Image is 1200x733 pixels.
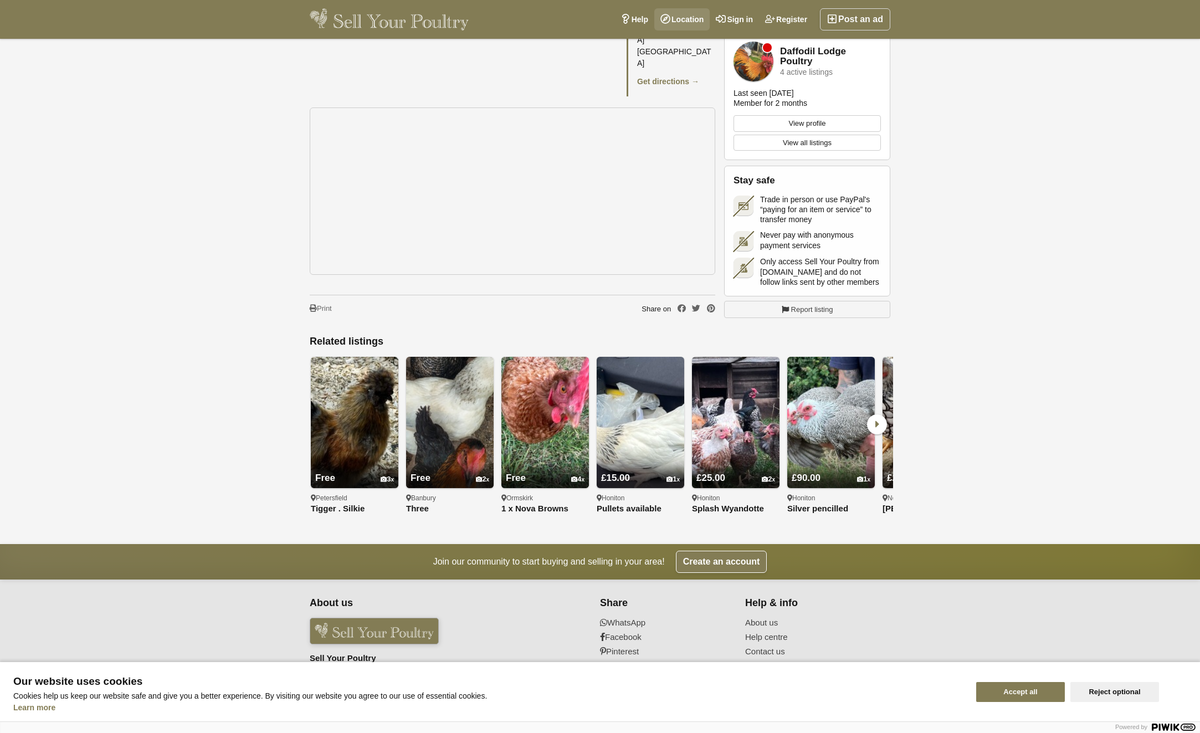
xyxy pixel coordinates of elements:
div: Last seen [DATE] [734,88,794,98]
img: Sell Your Poultry [310,618,439,644]
span: Powered by [1115,724,1147,730]
a: Share on Twitter [692,305,700,313]
span: Trade in person or use PayPal's “paying for an item or service” to transfer money [760,194,881,225]
a: Silver pencilled Wyandotte bantams [787,504,875,514]
span: Only access Sell Your Poultry from [DOMAIN_NAME] and do not follow links sent by other members [760,257,881,287]
div: 2 [762,475,775,484]
img: 1 x Nova Browns Chicken [501,357,589,488]
a: £25.00 2 [692,452,780,488]
h4: About us [310,597,534,609]
a: £20.00 2 [883,452,970,488]
a: WhatsApp [600,618,731,628]
strong: Sell Your Poultry [310,653,376,663]
div: Ormskirk [501,494,589,503]
img: Sell Your Poultry [310,8,469,30]
a: Free 3 [311,452,398,488]
a: Contact us [745,647,876,657]
a: Report listing [724,301,890,319]
a: Daffodil Lodge Poultry [780,46,881,66]
span: Free [411,473,430,483]
a: Help centre [745,632,876,642]
span: Free [315,473,335,483]
a: Twitter [600,661,731,671]
div: Member for 2 months [734,98,807,108]
img: Pullets available [597,357,684,488]
a: £15.00 1 [597,452,684,488]
div: 3 [381,475,394,484]
a: Tigger . Silkie Rooster. [311,504,398,514]
img: Three 1 year old chickens. Free to a good home. [406,357,494,488]
div: Banbury [406,494,494,503]
div: 2 [476,475,489,484]
span: £20.00 [887,473,916,483]
button: Accept all [976,682,1065,702]
div: Honiton [597,494,684,503]
div: Honiton [692,494,780,503]
span: £90.00 [792,473,820,483]
div: 1 [857,475,870,484]
a: Live status [745,661,876,671]
span: Never pay with anonymous payment services [760,230,881,250]
h2: Stay safe [734,175,881,186]
a: Facebook [600,632,731,642]
a: Pullets available [597,504,684,514]
a: Free 2 [406,452,494,488]
span: Free [506,473,526,483]
a: Splash Wyandotte bantams [692,504,780,514]
div: Newcastle under Lyme [883,494,970,503]
a: Pinterest [600,647,731,657]
a: Free 4 [501,452,589,488]
img: Tigger . Silkie Rooster. [311,357,398,488]
div: Member is offline [763,43,772,52]
span: Our website uses cookies [13,676,963,687]
a: Location [654,8,710,30]
a: Post an ad [820,8,890,30]
a: Three [DEMOGRAPHIC_DATA] chickens. Free to a good home. [406,504,494,514]
a: £90.00 1 [787,452,875,488]
a: Get directions → [637,77,699,86]
a: Print [310,304,332,314]
div: Honiton [787,494,875,503]
span: £25.00 [696,473,725,483]
a: Register [759,8,813,30]
a: View all listings [734,135,881,151]
a: View profile [734,115,881,132]
a: Share on Pinterest [707,305,715,313]
h2: Related listings [310,336,890,348]
a: 1 x Nova Browns Chicken [501,504,589,514]
a: About us [745,618,876,628]
div: 1 [666,475,680,484]
span: Join our community to start buying and selling in your area! [433,555,665,568]
div: Petersfield [311,494,398,503]
img: Daffodil Lodge Poultry [734,42,773,81]
img: Splash Wyandotte bantams [692,357,780,488]
p: Cookies help us keep our website safe and give you a better experience. By visiting our website y... [13,691,963,700]
a: [PERSON_NAME] [883,504,970,514]
img: Silver pencilled Wyandotte bantams [787,357,875,488]
h4: Share [600,597,731,609]
h4: Help & info [745,597,876,609]
a: Sign in [710,8,759,30]
a: Learn more [13,703,55,712]
span: Report listing [791,304,833,315]
div: 4 [571,475,584,484]
span: £15.00 [601,473,630,483]
a: Create an account [676,551,767,573]
a: Help [614,8,654,30]
div: 4 active listings [780,68,833,76]
button: Reject optional [1070,682,1159,702]
a: Share on Facebook [678,305,686,313]
div: Share on [642,304,715,314]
